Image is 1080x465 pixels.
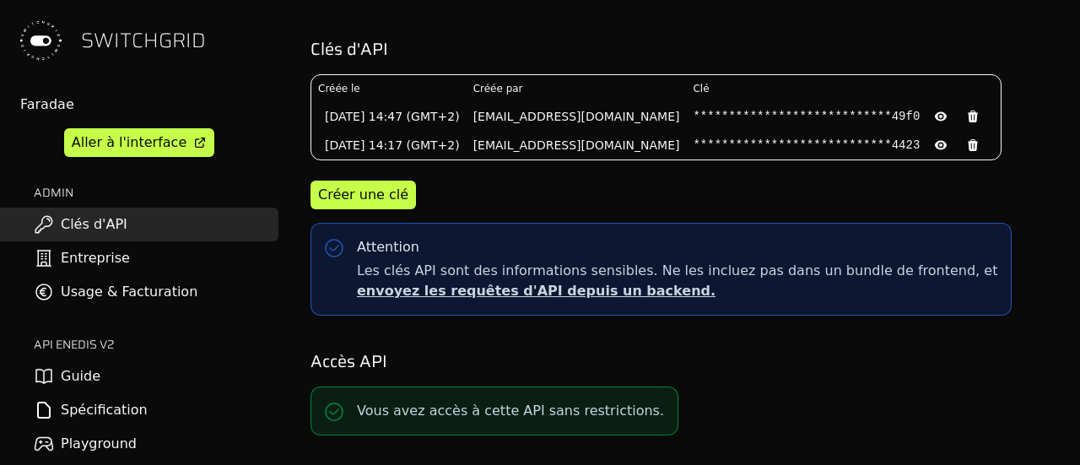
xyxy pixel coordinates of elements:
td: [DATE] 14:17 (GMT+2) [311,131,467,160]
span: SWITCHGRID [81,27,206,54]
th: Créée par [467,75,687,102]
h2: API ENEDIS v2 [34,336,278,353]
p: envoyez les requêtes d'API depuis un backend. [357,281,997,301]
div: Créer une clé [318,185,408,205]
p: Vous avez accès à cette API sans restrictions. [357,401,664,421]
div: Faradae [20,95,278,115]
div: Aller à l'interface [72,132,186,153]
th: Créée le [311,75,467,102]
h2: ADMIN [34,184,278,201]
h2: Accès API [310,349,1056,373]
button: Créer une clé [310,181,416,209]
h2: Clés d'API [310,37,1056,61]
img: Switchgrid Logo [13,14,67,68]
th: Clé [686,75,1001,102]
span: Les clés API sont des informations sensibles. Ne les incluez pas dans un bundle de frontend, et [357,261,997,301]
td: [EMAIL_ADDRESS][DOMAIN_NAME] [467,102,687,131]
td: [EMAIL_ADDRESS][DOMAIN_NAME] [467,131,687,160]
td: [DATE] 14:47 (GMT+2) [311,102,467,131]
div: Attention [357,237,419,257]
a: Aller à l'interface [64,128,214,157]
